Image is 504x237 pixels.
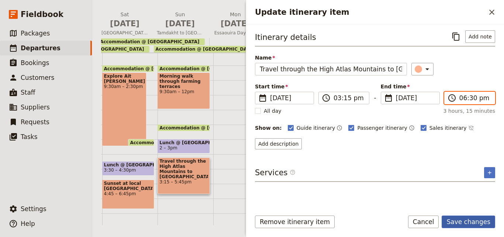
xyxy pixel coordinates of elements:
[104,167,136,173] span: 3:30 – 4:30pm
[154,30,206,36] span: Tamdakht to [GEOGRAPHIC_DATA]
[212,18,259,29] span: [DATE]
[104,74,145,84] span: Explore Ait [PERSON_NAME]
[21,118,49,126] span: Requests
[336,123,342,132] button: Time shown on guide itinerary
[101,11,148,29] h2: Sat
[158,72,210,109] div: Morning walk through farming terraces9:30am – 12pm
[209,30,262,36] span: Essaouira Day Tour
[21,30,50,37] span: Packages
[21,44,61,52] span: Departures
[297,124,335,132] span: Guide itinerary
[429,124,467,132] span: Sales itinerary
[255,83,314,90] span: Start time
[255,63,407,75] input: Name
[159,89,208,94] span: 9:30am – 12pm
[408,216,439,228] button: Cancel
[102,161,155,176] div: Lunch @ [GEOGRAPHIC_DATA]3:30 – 4:30pm
[396,94,435,102] span: [DATE]
[21,205,46,213] span: Settings
[154,11,209,38] button: Sun [DATE]Tamdakht to [GEOGRAPHIC_DATA]
[104,162,153,167] span: Lunch @ [GEOGRAPHIC_DATA]
[130,140,232,145] span: Accommodation @ [GEOGRAPHIC_DATA]
[102,65,155,72] div: Accommodation @ [GEOGRAPHIC_DATA]
[415,65,432,74] div: ​
[465,30,495,43] button: Add note
[21,74,54,81] span: Customers
[21,59,49,67] span: Bookings
[102,72,147,146] div: Explore Ait [PERSON_NAME]9:30am – 2:30pm
[374,93,376,104] span: -
[255,138,302,149] button: Add description
[104,84,145,89] span: 9:30am – 2:30pm
[290,169,296,175] span: ​
[99,11,154,38] button: Sat [DATE][GEOGRAPHIC_DATA] to [GEOGRAPHIC_DATA]
[99,30,151,36] span: [GEOGRAPHIC_DATA] to [GEOGRAPHIC_DATA]
[157,18,203,29] span: [DATE]
[264,107,282,115] span: All day
[442,216,495,228] button: Save changes
[158,158,210,194] div: Travel through the High Atlas Mountains to [GEOGRAPHIC_DATA]3:15 – 5:45pm
[159,140,208,145] span: Lunch @ [GEOGRAPHIC_DATA]
[158,65,210,72] div: Accommodation @ [GEOGRAPHIC_DATA]
[484,167,495,178] button: Add service inclusion
[128,139,154,146] div: Accommodation @ [GEOGRAPHIC_DATA]
[21,104,50,111] span: Suppliers
[255,7,486,18] h2: Update itinerary item
[486,6,498,18] button: Close drawer
[158,124,210,131] div: Accommodation @ [GEOGRAPHIC_DATA]
[409,123,415,132] button: Time shown on passenger itinerary
[255,54,407,61] span: Name
[384,94,393,102] span: ​
[255,32,316,43] h3: Itinerary details
[159,159,208,179] span: Travel through the High Atlas Mountains to [GEOGRAPHIC_DATA]
[209,11,265,38] button: Mon [DATE]Essaouira Day Tour
[100,39,199,44] span: Accommodation @ [GEOGRAPHIC_DATA]
[102,180,155,209] div: Sunset at local [GEOGRAPHIC_DATA]4:45 – 6:45pm
[448,94,456,102] span: ​
[158,139,210,153] div: Lunch @ [GEOGRAPHIC_DATA]2 – 3pm
[159,66,262,71] span: Accommodation @ [GEOGRAPHIC_DATA]
[255,124,282,132] div: Show on:
[159,145,177,150] span: 2 – 3pm
[212,11,259,29] h2: Mon
[104,181,153,191] span: Sunset at local [GEOGRAPHIC_DATA]
[411,63,434,75] button: ​
[255,167,296,178] h3: Services
[157,11,203,29] h2: Sun
[255,216,335,228] button: Remove itinerary item
[155,47,255,52] span: Accommodation @ [GEOGRAPHIC_DATA]
[99,38,205,45] div: Accommodation @ [GEOGRAPHIC_DATA]
[270,94,309,102] span: [DATE]
[159,125,262,130] span: Accommodation @ [GEOGRAPHIC_DATA]
[468,123,474,132] button: Time not shown on sales itinerary
[322,94,331,102] span: ​
[459,94,490,102] input: ​
[104,191,153,196] span: 4:45 – 6:45pm
[159,179,208,184] span: 3:15 – 5:45pm
[21,220,35,227] span: Help
[154,46,371,53] div: Accommodation @ [GEOGRAPHIC_DATA]
[21,89,35,96] span: Staff
[21,9,63,20] span: Fieldbook
[159,74,208,89] span: Morning walk through farming terraces
[21,133,38,140] span: Tasks
[450,30,462,43] button: Copy itinerary item
[357,124,407,132] span: Passenger itinerary
[290,169,296,178] span: ​
[101,18,148,29] span: [DATE]
[334,94,365,102] input: ​
[381,83,440,90] span: End time
[258,94,267,102] span: ​
[443,107,495,115] span: 3 hours, 15 minutes
[104,66,207,71] span: Accommodation @ [GEOGRAPHIC_DATA]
